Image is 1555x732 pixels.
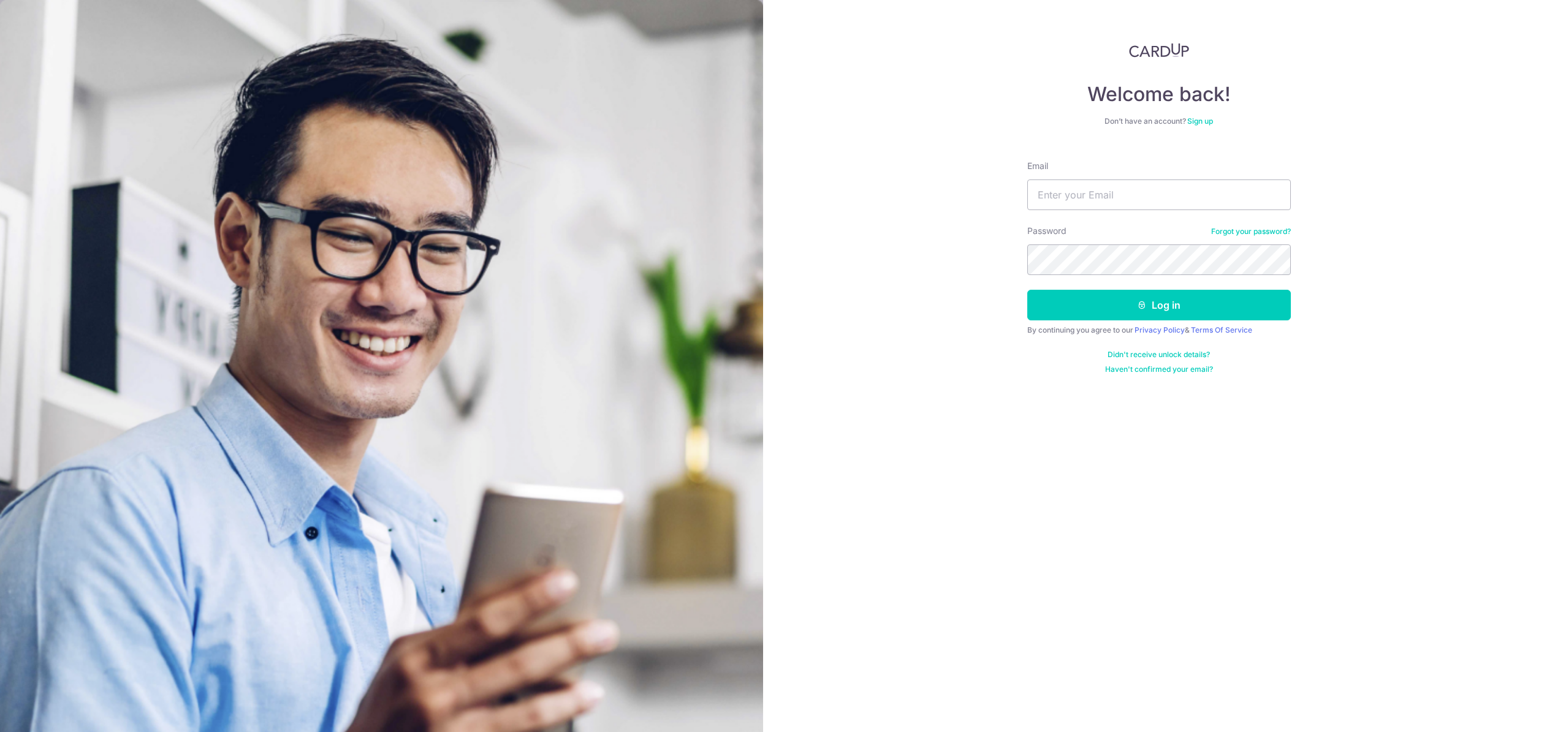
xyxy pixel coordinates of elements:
a: Privacy Policy [1135,325,1185,334]
div: By continuing you agree to our & [1027,325,1291,335]
button: Log in [1027,290,1291,320]
a: Didn't receive unlock details? [1108,350,1210,360]
a: Sign up [1187,116,1213,126]
input: Enter your Email [1027,179,1291,210]
label: Email [1027,160,1048,172]
a: Forgot your password? [1211,227,1291,236]
img: CardUp Logo [1129,43,1189,58]
div: Don’t have an account? [1027,116,1291,126]
a: Haven't confirmed your email? [1105,364,1213,374]
label: Password [1027,225,1066,237]
h4: Welcome back! [1027,82,1291,107]
a: Terms Of Service [1191,325,1252,334]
